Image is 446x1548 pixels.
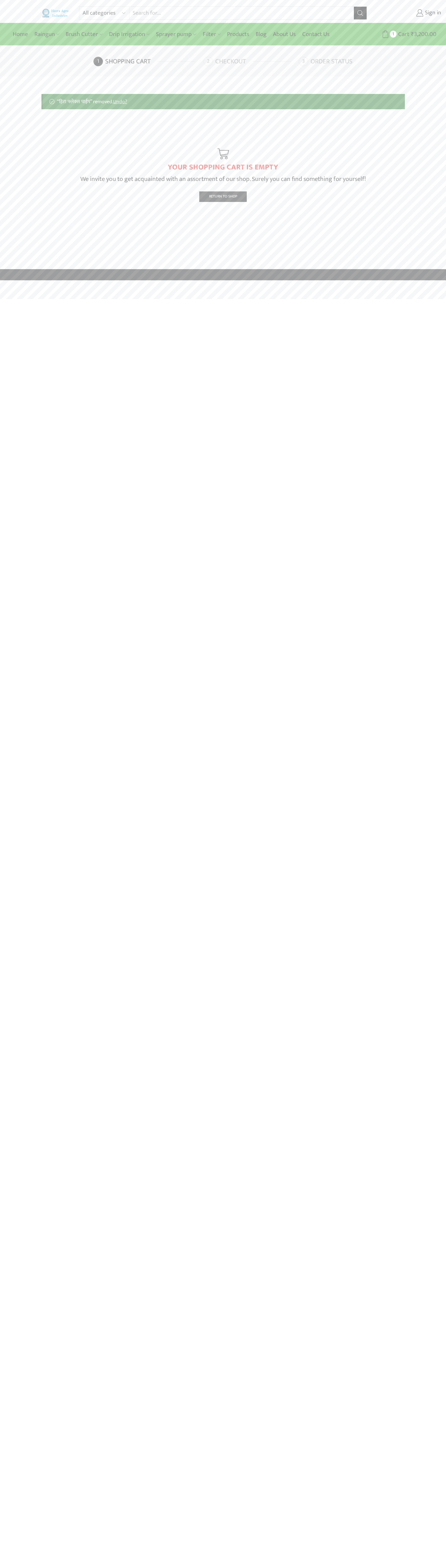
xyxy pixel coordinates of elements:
button: Search button [354,7,367,19]
a: Raingun [31,27,62,42]
span: 1 [390,31,397,37]
h1: YOUR SHOPPING CART IS EMPTY [41,163,405,172]
input: Search for... [129,7,354,19]
div: “हिरा फ्लेक्स पाईप” removed. [41,94,405,109]
span: Sign in [423,9,441,17]
span: ₹ [411,29,414,39]
a: Contact Us [299,27,333,42]
span: Cart [397,30,409,39]
a: Sign in [377,7,441,19]
a: Blog [252,27,270,42]
bdi: 3,200.00 [411,29,436,39]
a: Checkout [203,57,297,66]
p: We invite you to get acquainted with an assortment of our shop. Surely you can find something for... [41,174,405,184]
a: Products [224,27,252,42]
a: Undo? [113,97,127,106]
a: About Us [270,27,299,42]
a: Home [10,27,31,42]
a: Drip Irrigation [106,27,153,42]
a: 1 Cart ₹3,200.00 [373,28,436,40]
a: Return To Shop [199,191,247,202]
span: Return To Shop [209,193,237,199]
a: Brush Cutter [62,27,106,42]
a: Filter [200,27,224,42]
a: Sprayer pump [153,27,199,42]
